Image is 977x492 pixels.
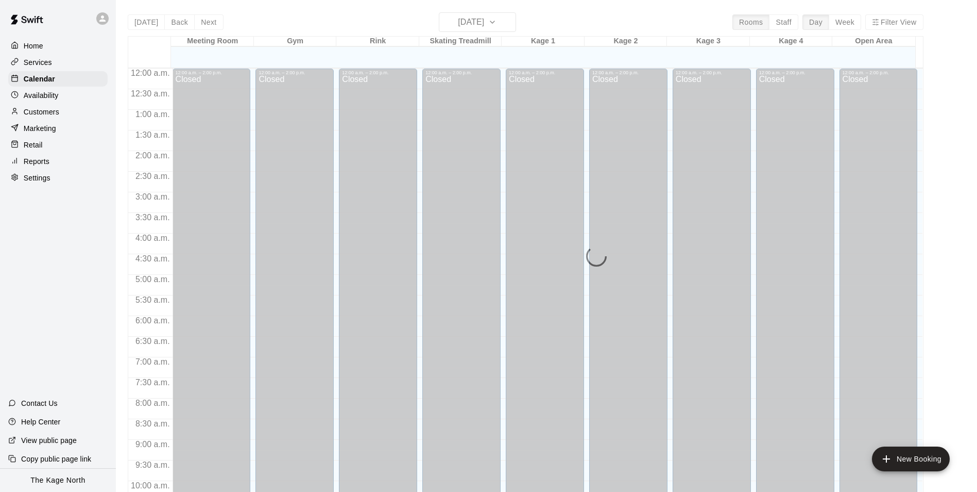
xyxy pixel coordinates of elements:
span: 6:30 a.m. [133,337,173,346]
span: 5:30 a.m. [133,296,173,304]
div: Kage 3 [667,37,749,46]
div: 12:00 a.m. – 2:00 p.m. [759,70,831,75]
button: add [872,447,950,471]
p: Calendar [24,74,55,84]
a: Services [8,55,108,70]
a: Home [8,38,108,54]
span: 3:00 a.m. [133,192,173,201]
div: 12:00 a.m. – 2:00 p.m. [509,70,581,75]
div: Open Area [832,37,915,46]
div: Skating Treadmill [419,37,502,46]
span: 2:30 a.m. [133,172,173,181]
div: 12:00 a.m. – 2:00 p.m. [843,70,915,75]
span: 1:00 a.m. [133,110,173,119]
span: 5:00 a.m. [133,275,173,284]
p: Availability [24,90,59,101]
p: View public page [21,435,77,446]
span: 12:30 a.m. [128,89,173,98]
div: Kage 4 [750,37,832,46]
span: 9:00 a.m. [133,440,173,449]
span: 7:00 a.m. [133,357,173,366]
div: 12:00 a.m. – 2:00 p.m. [425,70,498,75]
p: The Kage North [30,475,85,486]
p: Help Center [21,417,60,427]
div: 12:00 a.m. – 2:00 p.m. [259,70,331,75]
p: Retail [24,140,43,150]
span: 4:00 a.m. [133,234,173,242]
p: Marketing [24,123,56,134]
span: 9:30 a.m. [133,461,173,469]
div: Gym [254,37,336,46]
div: 12:00 a.m. – 2:00 p.m. [342,70,414,75]
div: Kage 2 [585,37,667,46]
div: Kage 1 [502,37,584,46]
p: Contact Us [21,398,58,408]
span: 12:00 a.m. [128,69,173,77]
a: Retail [8,137,108,153]
div: Meeting Room [171,37,253,46]
div: 12:00 a.m. – 2:00 p.m. [676,70,748,75]
span: 7:30 a.m. [133,378,173,387]
a: Marketing [8,121,108,136]
p: Customers [24,107,59,117]
a: Settings [8,170,108,186]
a: Customers [8,104,108,120]
a: Calendar [8,71,108,87]
span: 2:00 a.m. [133,151,173,160]
p: Services [24,57,52,68]
span: 8:00 a.m. [133,399,173,407]
span: 1:30 a.m. [133,130,173,139]
p: Copy public page link [21,454,91,464]
p: Settings [24,173,50,183]
span: 3:30 a.m. [133,213,173,222]
p: Home [24,41,43,51]
div: 12:00 a.m. – 2:00 p.m. [592,70,664,75]
span: 8:30 a.m. [133,419,173,428]
div: 12:00 a.m. – 2:00 p.m. [176,70,248,75]
span: 6:00 a.m. [133,316,173,325]
p: Reports [24,156,49,167]
a: Reports [8,154,108,169]
a: Availability [8,88,108,103]
span: 4:30 a.m. [133,254,173,263]
div: Rink [336,37,419,46]
span: 10:00 a.m. [128,481,173,490]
